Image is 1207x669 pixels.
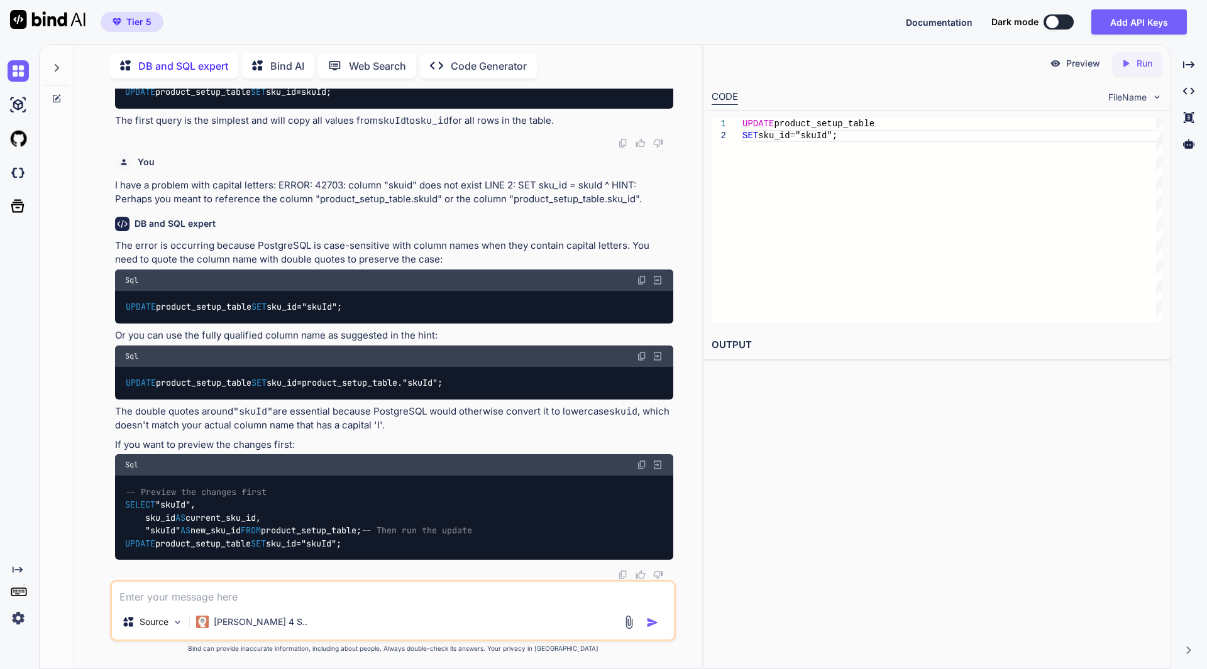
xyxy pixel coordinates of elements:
[115,438,673,452] p: If you want to preview the changes first:
[637,351,647,361] img: copy
[1137,57,1152,70] p: Run
[1108,91,1147,104] span: FileName
[712,90,738,105] div: CODE
[795,131,837,141] span: "skuId";
[125,499,155,511] span: SELECT
[172,617,183,628] img: Pick Models
[622,615,636,629] img: attachment
[251,87,266,98] span: SET
[101,12,163,32] button: premiumTier 5
[125,300,343,313] code: product_setup_table sku_id "skuId";
[251,378,267,389] span: SET
[361,525,472,536] span: -- Then run the update
[175,512,185,523] span: AS
[991,16,1039,28] span: Dark mode
[297,378,302,389] span: =
[126,16,152,28] span: Tier 5
[135,217,216,230] h6: DB and SQL expert
[637,460,647,470] img: copy
[906,16,973,29] button: Documentation
[742,131,758,141] span: SET
[652,275,663,286] img: Open in Browser
[125,486,472,550] code: "skuId", sku_id current_sku_id, "skuId" new_sku_id product_setup_table; product_setup_table sku_i...
[241,525,261,536] span: FROM
[10,10,85,29] img: Bind AI
[113,18,121,26] img: premium
[1050,58,1061,69] img: preview
[8,128,29,150] img: githubLight
[125,351,138,361] span: Sql
[251,538,266,549] span: SET
[125,376,444,389] code: product_setup_table sku_id product_setup_table."skuId";
[125,460,138,470] span: Sql
[115,239,673,267] p: The error is occurring because PostgreSQL is case-sensitive with column names when they contain c...
[180,525,190,536] span: AS
[636,570,646,580] img: like
[704,330,1170,360] h2: OUTPUT
[653,138,663,148] img: dislike
[125,87,155,98] span: UPDATE
[138,156,155,168] h6: You
[636,138,646,148] img: like
[115,329,673,343] p: Or you can use the fully qualified column name as suggested in the hint:
[138,58,228,73] p: DB and SQL expert
[1091,9,1187,35] button: Add API Keys
[1152,92,1162,102] img: chevron down
[712,118,726,130] div: 1
[126,302,156,313] span: UPDATE
[609,405,637,418] code: skuid
[653,570,663,580] img: dislike
[8,607,29,629] img: settings
[415,114,449,127] code: sku_id
[637,275,647,285] img: copy
[297,302,302,313] span: =
[270,58,304,73] p: Bind AI
[451,58,527,73] p: Code Generator
[1066,57,1100,70] p: Preview
[8,94,29,116] img: ai-studio
[233,405,273,418] code: "skuId"
[906,17,973,28] span: Documentation
[758,131,790,141] span: sku_id
[296,538,301,549] span: =
[196,616,209,628] img: Claude 4 Sonnet
[115,178,673,207] p: I have a problem with capital letters: ERROR: 42703: column "skuid" does not exist LINE 2: SET sk...
[251,302,267,313] span: SET
[774,119,874,129] span: product_setup_table
[790,131,795,141] span: =
[126,486,267,498] span: -- Preview the changes first
[125,538,155,549] span: UPDATE
[646,616,659,629] img: icon
[742,119,774,129] span: UPDATE
[349,58,406,73] p: Web Search
[8,60,29,82] img: chat
[115,114,673,128] p: The first query is the simplest and will copy all values from to for all rows in the table.
[712,130,726,142] div: 2
[140,616,168,628] p: Source
[214,616,307,628] p: [PERSON_NAME] 4 S..
[8,162,29,183] img: darkCloudIdeIcon
[126,378,156,389] span: UPDATE
[115,405,673,433] p: The double quotes around are essential because PostgreSQL would otherwise convert it to lowercase...
[618,138,628,148] img: copy
[110,644,676,653] p: Bind can provide inaccurate information, including about people. Always double-check its answers....
[652,351,663,362] img: Open in Browser
[296,87,301,98] span: =
[125,275,138,285] span: Sql
[618,570,628,580] img: copy
[652,459,663,470] img: Open in Browser
[378,114,406,127] code: skuId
